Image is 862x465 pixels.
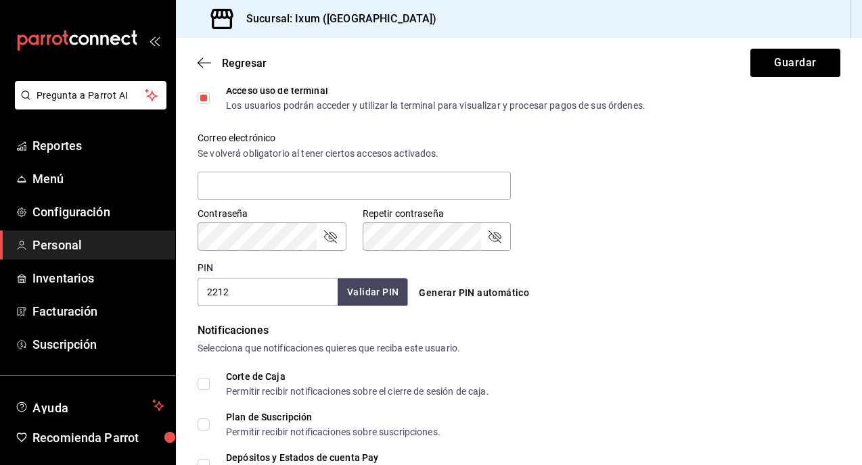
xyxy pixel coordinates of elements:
span: Reportes [32,137,164,155]
span: Menú [32,170,164,188]
div: Plan de Suscripción [226,412,440,422]
button: Pregunta a Parrot AI [15,81,166,109]
button: Validar PIN [338,278,408,306]
button: Generar PIN automático [413,280,535,305]
span: Regresar [222,57,267,70]
div: Corte de Caja [226,372,489,381]
button: passwordField [486,228,503,245]
div: Acceso uso de terminal [226,86,645,95]
div: Selecciona que notificaciones quieres que reciba este usuario. [198,341,840,356]
label: Repetir contraseña [363,209,512,218]
span: Recomienda Parrot [32,429,164,447]
label: Contraseña [198,209,346,218]
a: Pregunta a Parrot AI [9,98,166,112]
span: Configuración [32,203,164,221]
div: Notificaciones [198,322,840,339]
button: Regresar [198,57,267,70]
div: Se volverá obligatorio al tener ciertos accesos activados. [198,147,511,161]
button: passwordField [322,228,338,245]
span: Suscripción [32,335,164,353]
span: Personal [32,236,164,254]
h3: Sucursal: Ixum ([GEOGRAPHIC_DATA]) [235,11,436,27]
div: Permitir recibir notificaciones sobre suscripciones. [226,427,440,437]
span: Facturación [32,302,164,320]
div: Depósitos y Estados de cuenta Pay [226,453,693,462]
div: Los usuarios podrán acceder y utilizar la terminal para visualizar y procesar pagos de sus órdenes. [226,101,645,110]
button: Guardar [750,49,840,77]
label: PIN [198,263,213,272]
span: Inventarios [32,269,164,287]
input: 3 a 6 dígitos [198,278,338,306]
span: Pregunta a Parrot AI [37,89,145,103]
button: open_drawer_menu [149,35,160,46]
span: Ayuda [32,397,147,414]
label: Correo electrónico [198,133,511,143]
div: Permitir recibir notificaciones sobre el cierre de sesión de caja. [226,387,489,396]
